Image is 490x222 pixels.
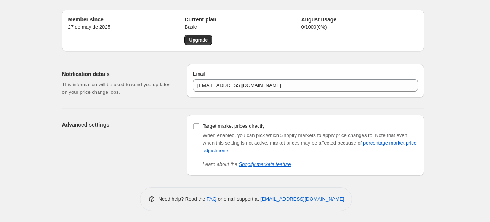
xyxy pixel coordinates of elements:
a: FAQ [207,196,216,202]
span: or email support at [216,196,260,202]
span: Email [193,71,205,77]
p: Basic [184,23,301,31]
p: 0 / 1000 ( 0 %) [301,23,418,31]
a: [EMAIL_ADDRESS][DOMAIN_NAME] [260,196,344,202]
a: Shopify markets feature [239,161,291,167]
h2: Current plan [184,16,301,23]
h2: Notification details [62,70,175,78]
p: 27 de may de 2025 [68,23,185,31]
h2: Member since [68,16,185,23]
i: Learn about the [203,161,291,167]
span: Upgrade [189,37,208,43]
a: Upgrade [184,35,212,45]
h2: Advanced settings [62,121,175,129]
span: Note that even when this setting is not active, market prices may be affected because of [203,132,416,153]
span: When enabled, you can pick which Shopify markets to apply price changes to. [203,132,374,138]
h2: August usage [301,16,418,23]
span: Target market prices directly [203,123,265,129]
span: Need help? Read the [159,196,207,202]
p: This information will be used to send you updates on your price change jobs. [62,81,175,96]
